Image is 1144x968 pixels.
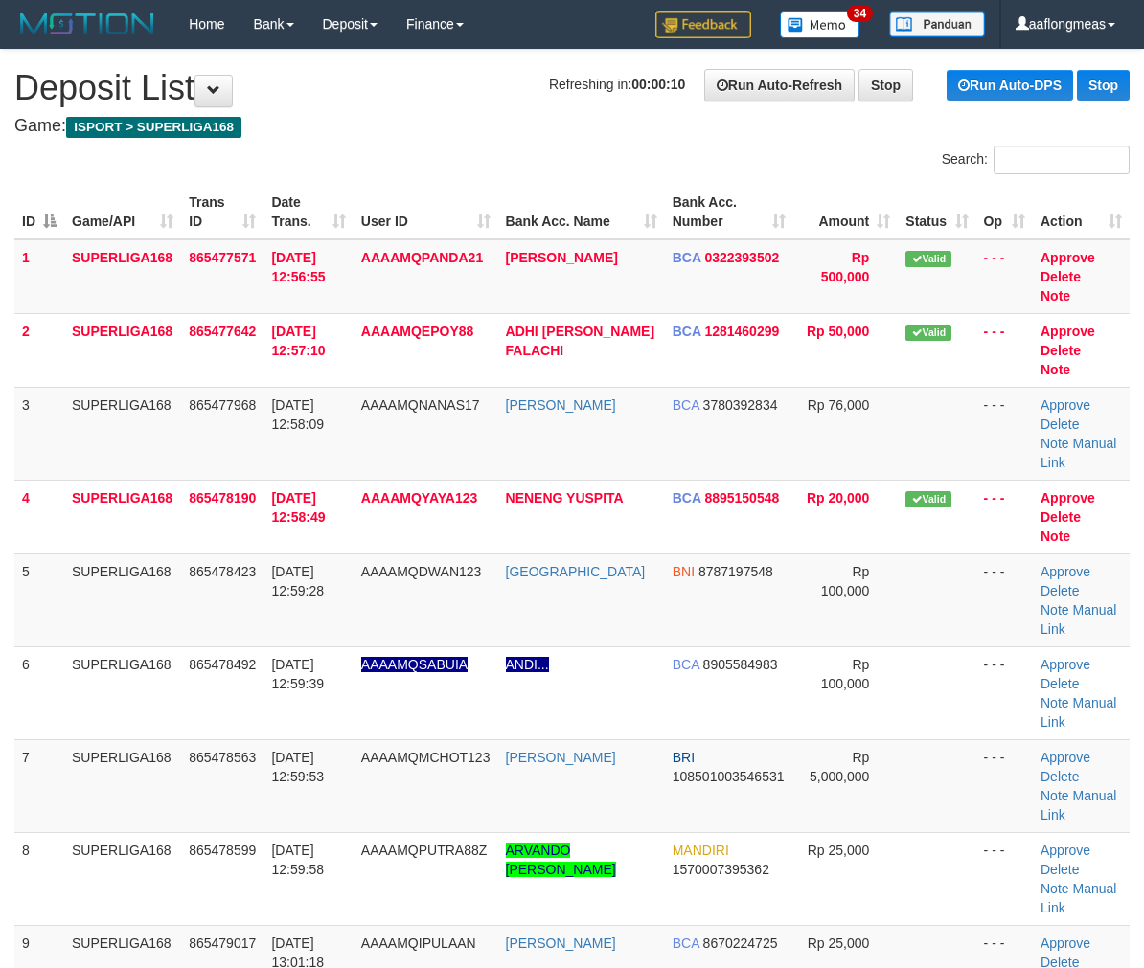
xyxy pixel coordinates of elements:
a: ANDI... [506,657,549,672]
a: Manual Link [1041,695,1116,730]
img: MOTION_logo.png [14,10,160,38]
a: Note [1041,362,1070,377]
span: Copy 1281460299 to clipboard [704,324,779,339]
a: ADHI [PERSON_NAME] FALACHI [506,324,655,358]
span: AAAAMQYAYA123 [361,490,477,506]
td: - - - [976,646,1033,739]
a: Note [1041,529,1070,544]
td: 3 [14,387,64,480]
th: Game/API: activate to sort column ascending [64,185,181,239]
span: ISPORT > SUPERLIGA168 [66,117,241,138]
th: User ID: activate to sort column ascending [354,185,498,239]
span: Valid transaction [905,491,951,507]
th: ID: activate to sort column descending [14,185,64,239]
span: 865478599 [189,843,256,858]
span: Copy 3780392834 to clipboard [703,397,778,413]
td: SUPERLIGA168 [64,646,181,739]
strong: 00:00:10 [631,77,685,92]
td: - - - [976,739,1033,832]
span: Copy 8905584983 to clipboard [703,657,778,672]
td: 2 [14,313,64,387]
a: Approve [1041,843,1090,858]
td: SUPERLIGA168 [64,832,181,925]
span: AAAAMQEPOY88 [361,324,473,339]
a: [PERSON_NAME] [506,935,616,951]
span: AAAAMQMCHOT123 [361,750,491,765]
span: Copy 8895150548 to clipboard [704,490,779,506]
span: Rp 500,000 [821,250,870,284]
a: Approve [1041,657,1090,672]
th: Status: activate to sort column ascending [898,185,975,239]
span: [DATE] 12:59:58 [271,843,324,877]
img: Button%20Memo.svg [780,11,860,38]
span: Nama rekening ada tanda titik/strip, harap diedit [361,657,468,672]
td: 8 [14,832,64,925]
span: BRI [673,750,695,765]
td: 6 [14,646,64,739]
span: BNI [673,564,695,579]
img: panduan.png [889,11,985,37]
img: Feedback.jpg [655,11,751,38]
span: Copy 8787197548 to clipboard [698,564,773,579]
span: 865478423 [189,564,256,579]
span: [DATE] 12:59:39 [271,657,324,691]
a: Delete [1041,509,1081,525]
span: 865477571 [189,250,256,265]
span: AAAAMQPANDA21 [361,250,483,265]
th: Action: activate to sort column ascending [1033,185,1130,239]
td: SUPERLIGA168 [64,313,181,387]
span: MANDIRI [673,843,729,858]
a: Note [1041,288,1070,304]
a: Delete [1041,343,1081,358]
span: Copy 108501003546531 to clipboard [673,769,785,784]
a: Delete [1041,862,1079,877]
span: 865478563 [189,750,256,765]
span: [DATE] 12:58:49 [271,490,325,525]
a: Approve [1041,397,1090,413]
span: AAAAMQDWAN123 [361,564,482,579]
a: Note [1041,881,1069,896]
span: Rp 100,000 [821,657,870,691]
span: Rp 100,000 [821,564,870,598]
td: 5 [14,553,64,646]
span: Rp 76,000 [808,397,870,413]
a: Delete [1041,416,1079,432]
label: Search: [942,146,1130,174]
th: Date Trans.: activate to sort column ascending [263,185,353,239]
span: Valid transaction [905,251,951,267]
td: SUPERLIGA168 [64,480,181,553]
td: SUPERLIGA168 [64,387,181,480]
td: - - - [976,832,1033,925]
a: Approve [1041,935,1090,951]
a: Note [1041,436,1069,451]
td: 1 [14,239,64,314]
a: Note [1041,602,1069,618]
span: [DATE] 12:59:28 [271,564,324,598]
a: Manual Link [1041,788,1116,822]
a: Note [1041,695,1069,710]
a: Run Auto-DPS [947,70,1073,101]
span: AAAAMQIPULAAN [361,935,476,951]
a: NENENG YUSPITA [506,490,624,506]
td: 7 [14,739,64,832]
a: Delete [1041,769,1079,784]
a: Approve [1041,324,1095,339]
a: Delete [1041,583,1079,598]
span: 865477642 [189,324,256,339]
input: Search: [994,146,1130,174]
a: Approve [1041,250,1095,265]
span: 34 [847,5,873,22]
span: BCA [673,397,699,413]
span: AAAAMQNANAS17 [361,397,480,413]
span: [DATE] 12:56:55 [271,250,325,284]
span: Rp 25,000 [808,843,870,858]
span: AAAAMQPUTRA88Z [361,843,487,858]
a: Run Auto-Refresh [704,69,855,101]
span: BCA [673,657,699,672]
span: Rp 20,000 [807,490,869,506]
a: Manual Link [1041,881,1116,915]
span: BCA [673,324,701,339]
td: - - - [976,239,1033,314]
td: SUPERLIGA168 [64,553,181,646]
a: [PERSON_NAME] [506,250,618,265]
